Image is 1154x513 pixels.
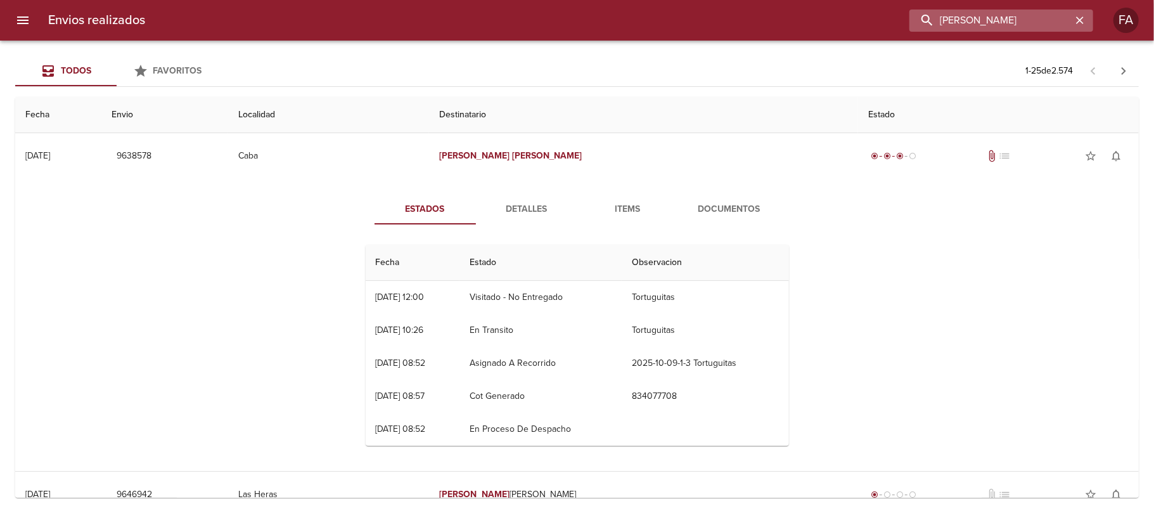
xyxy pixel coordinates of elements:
th: Estado [858,97,1139,133]
span: radio_button_unchecked [909,491,916,498]
th: Fecha [15,97,101,133]
td: Tortuguitas [622,314,788,347]
span: 9638578 [117,148,151,164]
button: Agregar a favoritos [1078,482,1103,507]
div: [DATE] [25,489,50,500]
span: radio_button_unchecked [883,491,891,498]
th: Observacion [622,245,788,281]
em: [PERSON_NAME] [439,489,510,500]
td: En Proceso De Despacho [459,413,622,446]
td: Asignado A Recorrido [459,347,622,380]
span: Favoritos [153,65,202,76]
button: Agregar a favoritos [1078,143,1103,169]
div: [DATE] [25,150,50,161]
h6: Envios realizados [48,10,145,30]
span: star_border [1084,488,1097,501]
div: FA [1113,8,1139,33]
span: notifications_none [1110,150,1122,162]
td: Cot Generado [459,380,622,413]
td: Visitado - No Entregado [459,281,622,314]
button: Activar notificaciones [1103,143,1129,169]
span: Tiene documentos adjuntos [985,150,998,162]
div: Tabs detalle de guia [375,194,780,224]
span: Estados [382,202,468,218]
div: [DATE] 12:00 [376,292,425,302]
td: Tortuguitas [622,281,788,314]
th: Destinatario [429,97,858,133]
div: [DATE] 08:57 [376,391,425,401]
span: radio_button_checked [871,491,878,498]
th: Localidad [228,97,429,133]
span: Pagina anterior [1078,64,1108,77]
span: No tiene pedido asociado [998,488,1011,501]
span: notifications_none [1110,488,1122,501]
td: 834077708 [622,380,788,413]
td: En Transito [459,314,622,347]
div: [DATE] 08:52 [376,358,426,368]
span: star_border [1084,150,1097,162]
span: No tiene documentos adjuntos [985,488,998,501]
span: radio_button_checked [896,152,904,160]
th: Envio [101,97,229,133]
table: Tabla de seguimiento [366,245,789,446]
span: radio_button_checked [871,152,878,160]
span: Detalles [484,202,570,218]
td: Caba [228,133,429,179]
div: [DATE] 10:26 [376,325,424,335]
div: Tabs Envios [15,56,218,86]
button: menu [8,5,38,36]
div: Generado [868,488,919,501]
p: 1 - 25 de 2.574 [1025,65,1073,77]
div: [DATE] 08:52 [376,424,426,434]
span: 9646942 [117,487,152,503]
button: 9638578 [112,145,157,168]
button: 9646942 [112,483,157,507]
em: [PERSON_NAME] [512,150,582,161]
span: Documentos [686,202,773,218]
th: Fecha [366,245,459,281]
div: En viaje [868,150,919,162]
td: 2025-10-09-1-3 Tortuguitas [622,347,788,380]
span: radio_button_checked [883,152,891,160]
button: Activar notificaciones [1103,482,1129,507]
span: Pagina siguiente [1108,56,1139,86]
input: buscar [909,10,1072,32]
th: Estado [459,245,622,281]
span: No tiene pedido asociado [998,150,1011,162]
em: [PERSON_NAME] [439,150,510,161]
span: radio_button_unchecked [909,152,916,160]
span: Todos [61,65,91,76]
span: Items [585,202,671,218]
span: radio_button_unchecked [896,491,904,498]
